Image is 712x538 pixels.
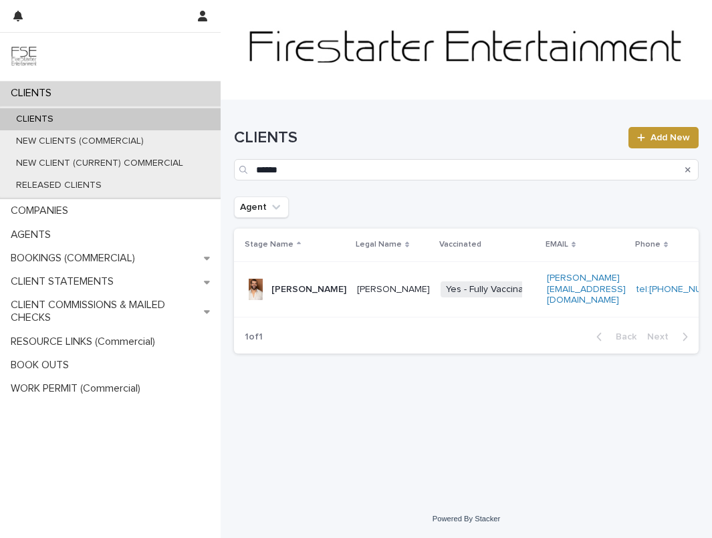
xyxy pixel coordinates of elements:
button: Next [642,331,699,343]
p: BOOKINGS (COMMERCIAL) [5,252,146,265]
span: Add New [650,133,690,142]
p: CLIENTS [5,114,64,125]
p: [PERSON_NAME] [357,284,430,295]
span: Back [608,332,636,342]
button: Agent [234,196,289,218]
h1: CLIENTS [234,128,620,148]
p: BOOK OUTS [5,359,80,372]
p: Stage Name [245,237,293,252]
p: Legal Name [356,237,402,252]
p: CLIENTS [5,87,62,100]
a: Powered By Stacker [433,515,500,523]
span: Yes - Fully Vaccinated [441,281,543,298]
a: Add New [628,127,699,148]
p: 1 of 1 [234,321,273,354]
p: NEW CLIENTS (COMMERCIAL) [5,136,154,147]
img: 9JgRvJ3ETPGCJDhvPVA5 [11,43,37,70]
p: NEW CLIENT (CURRENT) COMMERCIAL [5,158,194,169]
p: COMPANIES [5,205,79,217]
p: [PERSON_NAME] [271,284,346,295]
p: Phone [635,237,661,252]
p: RELEASED CLIENTS [5,180,112,191]
p: Vaccinated [439,237,481,252]
span: Next [647,332,677,342]
p: CLIENT STATEMENTS [5,275,124,288]
p: EMAIL [546,237,568,252]
input: Search [234,159,699,180]
p: RESOURCE LINKS (Commercial) [5,335,166,348]
a: [PERSON_NAME][EMAIL_ADDRESS][DOMAIN_NAME] [547,273,626,305]
p: CLIENT COMMISSIONS & MAILED CHECKS [5,299,204,324]
p: WORK PERMIT (Commercial) [5,382,151,395]
button: Back [586,331,642,343]
p: AGENTS [5,229,62,241]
